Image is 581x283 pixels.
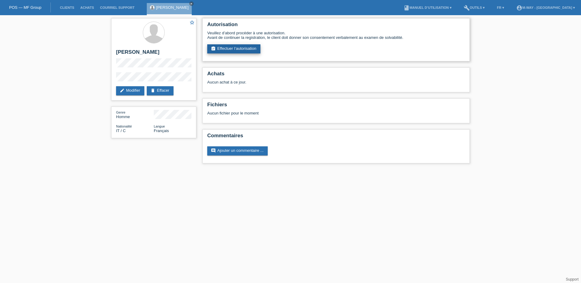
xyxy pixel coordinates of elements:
[189,2,194,6] a: close
[116,86,144,95] a: editModifier
[401,6,455,9] a: bookManuel d’utilisation ▾
[189,20,195,26] a: star_border
[207,44,260,53] a: assignment_turned_inEffectuer l’autorisation
[207,133,465,142] h2: Commentaires
[97,6,137,9] a: Courriel Support
[494,6,507,9] a: FR ▾
[207,71,465,80] h2: Achats
[207,31,465,40] div: Veuillez d’abord procéder à une autorisation. Avant de continuer la registration, le client doit ...
[207,80,465,89] div: Aucun achat à ce jour.
[190,2,193,5] i: close
[116,110,154,119] div: Homme
[211,46,216,51] i: assignment_turned_in
[116,49,191,58] h2: [PERSON_NAME]
[464,5,470,11] i: build
[147,86,174,95] a: deleteEffacer
[207,22,465,31] h2: Autorisation
[404,5,410,11] i: book
[566,277,579,281] a: Support
[461,6,488,9] a: buildOutils ▾
[120,88,125,93] i: edit
[207,102,465,111] h2: Fichiers
[207,146,268,155] a: commentAjouter un commentaire ...
[116,124,132,128] span: Nationalité
[116,111,125,114] span: Genre
[516,5,522,11] i: account_circle
[116,128,126,133] span: Italie / C / 15.03.1974
[9,5,41,10] a: POS — MF Group
[77,6,97,9] a: Achats
[156,5,189,10] a: [PERSON_NAME]
[207,111,393,115] div: Aucun fichier pour le moment
[154,128,169,133] span: Français
[189,20,195,25] i: star_border
[154,124,165,128] span: Langue
[150,88,155,93] i: delete
[211,148,216,153] i: comment
[513,6,578,9] a: account_circlem-way - [GEOGRAPHIC_DATA] ▾
[57,6,77,9] a: Clients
